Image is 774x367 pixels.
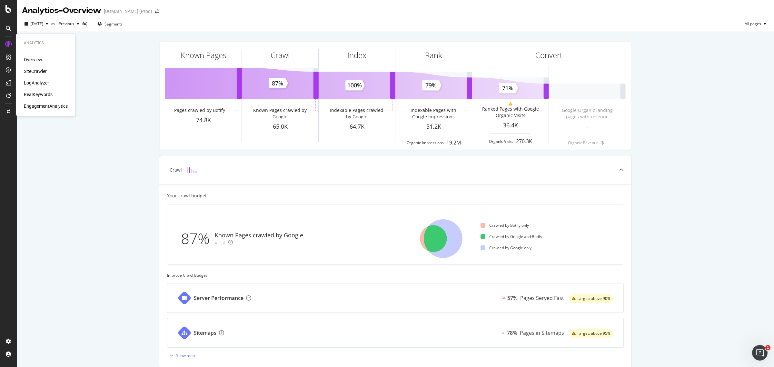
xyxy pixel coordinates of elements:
[481,223,529,228] div: Crawled by Botify only
[502,332,504,334] img: Equal
[56,19,82,29] button: Previous
[520,329,564,337] div: Pages in Sitemaps
[187,167,197,173] img: block-icon
[22,19,51,29] button: [DATE]
[520,294,564,302] div: Pages Served Fast
[215,242,217,244] img: Equal
[577,332,610,335] span: Target: above 95%
[481,234,542,239] div: Crawled by Google and Botify
[56,21,74,26] span: Previous
[742,19,769,29] button: All pages
[155,9,159,14] div: arrow-right-arrow-left
[24,80,49,86] a: LogAnalyzer
[95,19,125,29] button: Segments
[104,8,152,15] div: [DOMAIN_NAME] (Prod)
[742,21,761,26] span: All pages
[194,294,243,302] div: Server Performance
[319,123,395,131] div: 64.7K
[104,21,123,27] span: Segments
[194,329,216,337] div: Sitemaps
[404,107,462,120] div: Indexable Pages with Google Impressions
[181,228,215,249] div: 87%
[569,329,613,338] div: warning label
[507,329,517,337] div: 78%
[174,107,225,114] div: Pages crawled by Botify
[165,116,242,124] div: 74.8K
[481,245,531,251] div: Crawled by Google only
[347,50,366,61] div: Index
[24,68,47,74] a: SiteCrawler
[407,140,444,145] div: Organic Impressions
[31,21,43,26] span: 2025 Sep. 10th
[167,193,207,199] div: Your crawl budget
[569,294,613,303] div: warning label
[577,297,610,301] span: Target: above 90%
[181,50,226,61] div: Known Pages
[22,5,101,16] div: Analytics - Overview
[425,50,442,61] div: Rank
[24,56,42,63] a: Overview
[507,294,518,302] div: 57%
[24,91,53,98] a: RealKeywords
[752,345,768,361] iframe: Intercom live chat
[167,350,196,361] button: Show more
[170,167,182,173] div: Crawl
[446,139,461,146] div: 19.2M
[24,40,68,46] div: Analytics
[167,283,624,313] a: Server Performance57%Pages Served Fastwarning label
[395,123,472,131] div: 51.2K
[219,240,226,246] div: 1pt
[176,353,196,358] div: Show more
[765,345,770,350] span: 1
[24,103,68,109] a: EngagementAnalytics
[328,107,385,120] div: Indexable Pages crawled by Google
[271,50,290,61] div: Crawl
[167,318,624,348] a: SitemapsEqual78%Pages in Sitemapswarning label
[51,21,56,26] span: vs
[251,107,309,120] div: Known Pages crawled by Google
[167,273,624,278] div: Improve Crawl Budget
[215,231,303,240] div: Known Pages crawled by Google
[242,123,318,131] div: 65.0K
